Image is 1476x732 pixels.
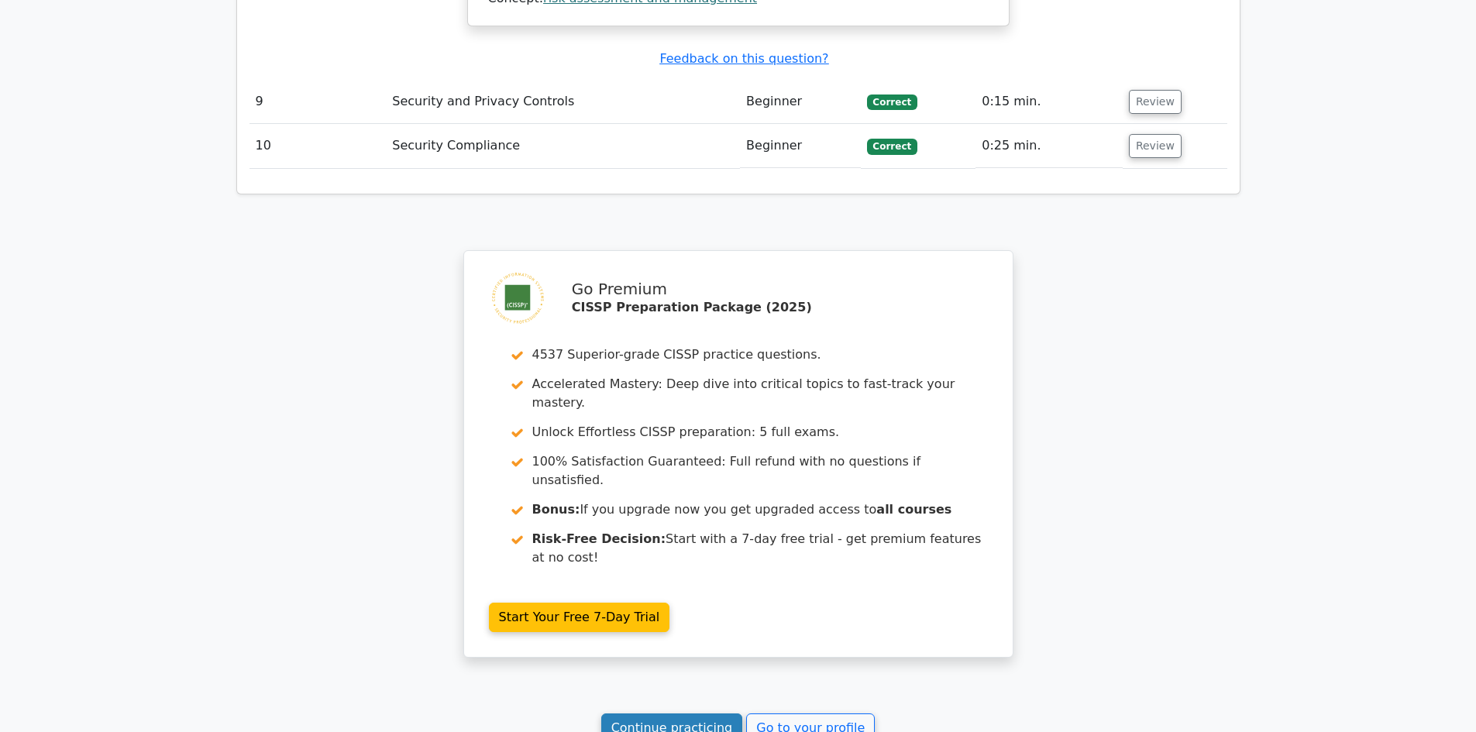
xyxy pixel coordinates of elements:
[659,51,828,66] a: Feedback on this question?
[740,124,861,168] td: Beginner
[975,80,1123,124] td: 0:15 min.
[249,80,387,124] td: 9
[975,124,1123,168] td: 0:25 min.
[1129,90,1182,114] button: Review
[740,80,861,124] td: Beginner
[489,603,670,632] a: Start Your Free 7-Day Trial
[1129,134,1182,158] button: Review
[386,124,740,168] td: Security Compliance
[386,80,740,124] td: Security and Privacy Controls
[867,139,917,154] span: Correct
[867,95,917,110] span: Correct
[249,124,387,168] td: 10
